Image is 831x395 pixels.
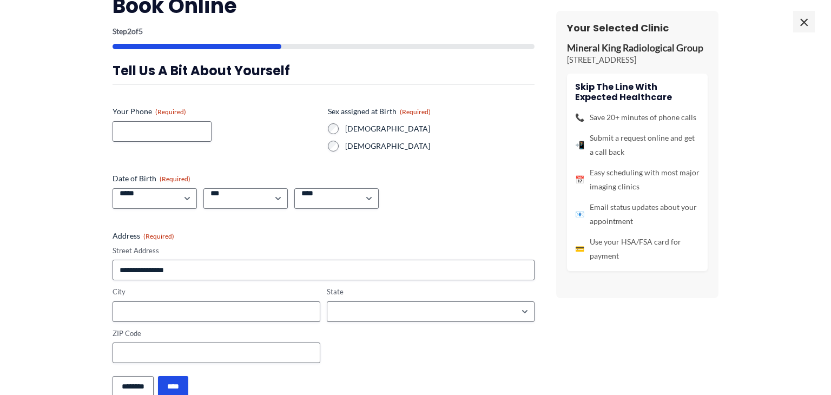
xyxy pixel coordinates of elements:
label: Your Phone [113,106,319,117]
span: (Required) [143,232,174,240]
label: [DEMOGRAPHIC_DATA] [345,141,535,152]
span: 📞 [575,110,584,124]
h4: Skip the line with Expected Healthcare [575,82,700,102]
h3: Your Selected Clinic [567,22,708,34]
label: ZIP Code [113,328,320,339]
li: Easy scheduling with most major imaging clinics [575,166,700,194]
span: 📲 [575,138,584,152]
p: Step of [113,28,535,35]
span: 📧 [575,207,584,221]
li: Use your HSA/FSA card for payment [575,235,700,263]
legend: Date of Birth [113,173,190,184]
label: State [327,287,535,297]
span: (Required) [160,175,190,183]
legend: Sex assigned at Birth [328,106,431,117]
span: (Required) [400,108,431,116]
span: 💳 [575,242,584,256]
li: Save 20+ minutes of phone calls [575,110,700,124]
span: (Required) [155,108,186,116]
span: 5 [138,27,143,36]
h3: Tell us a bit about yourself [113,62,535,79]
span: × [793,11,815,32]
legend: Address [113,231,174,241]
span: 2 [127,27,131,36]
li: Submit a request online and get a call back [575,131,700,159]
p: Mineral King Radiological Group [567,42,708,55]
span: 📅 [575,173,584,187]
p: [STREET_ADDRESS] [567,55,708,65]
label: [DEMOGRAPHIC_DATA] [345,123,535,134]
label: Street Address [113,246,535,256]
label: City [113,287,320,297]
li: Email status updates about your appointment [575,200,700,228]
